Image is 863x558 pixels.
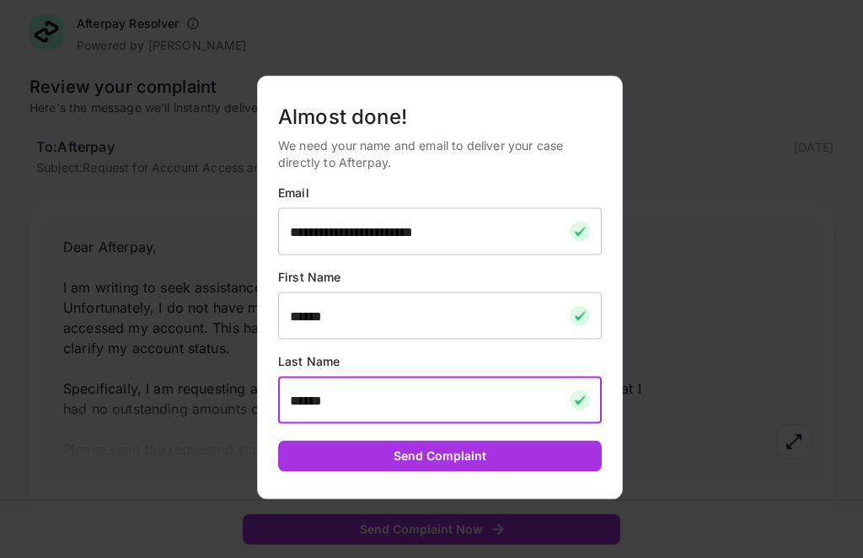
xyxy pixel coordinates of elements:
[278,441,602,472] button: Send Complaint
[278,104,602,131] h5: Almost done!
[570,306,590,326] img: checkmark
[278,353,602,370] p: Last Name
[278,185,602,201] p: Email
[278,137,602,171] p: We need your name and email to deliver your case directly to Afterpay.
[278,269,602,286] p: First Name
[570,390,590,410] img: checkmark
[570,222,590,242] img: checkmark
